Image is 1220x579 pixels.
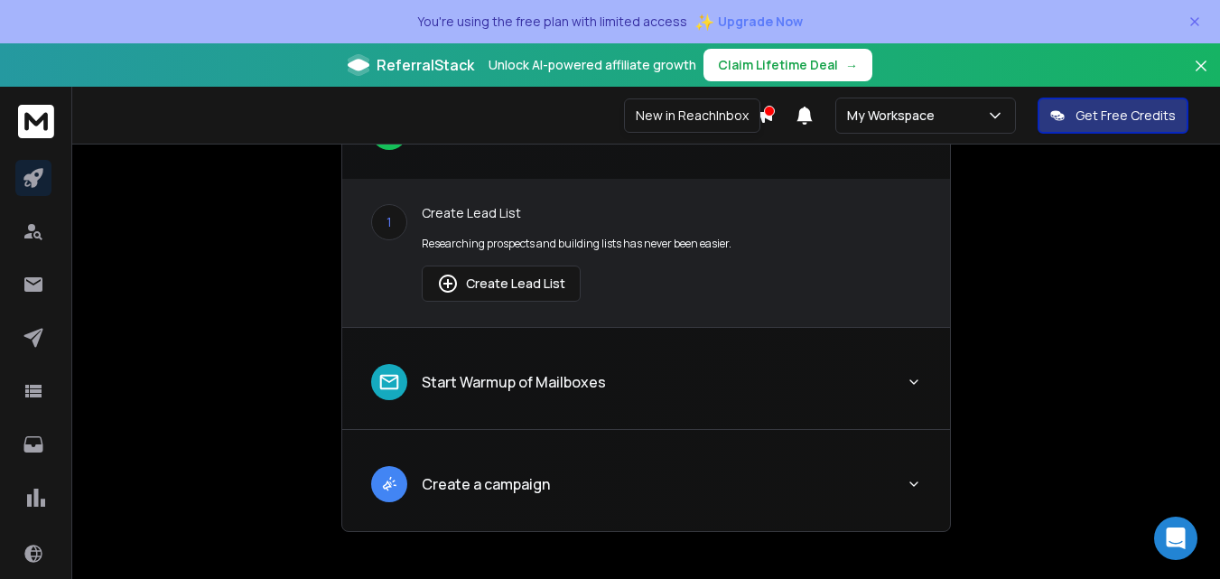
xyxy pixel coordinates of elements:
button: Claim Lifetime Deal→ [703,49,872,81]
p: Create Lead List [422,204,921,222]
div: 1 [371,204,407,240]
p: You're using the free plan with limited access [417,13,687,31]
span: ReferralStack [377,54,474,76]
p: Unlock AI-powered affiliate growth [489,56,696,74]
p: Researching prospects and building lists has never been easier. [422,237,921,251]
img: lead [377,370,401,394]
div: New in ReachInbox [624,98,760,133]
p: My Workspace [847,107,942,125]
button: leadCreate a campaign [342,452,950,531]
span: → [845,56,858,74]
button: ✨Upgrade Now [694,4,803,40]
img: lead [437,273,459,294]
button: Get Free Credits [1038,98,1188,134]
button: leadStart Warmup of Mailboxes [342,350,950,429]
button: Close banner [1189,54,1213,98]
span: ✨ [694,9,714,34]
div: Open Intercom Messenger [1154,517,1197,560]
div: leadImport to Lead list [342,179,950,327]
p: Start Warmup of Mailboxes [422,371,606,393]
button: Create Lead List [422,266,581,302]
img: lead [377,472,401,495]
span: Upgrade Now [718,13,803,31]
p: Create a campaign [422,473,550,495]
p: Get Free Credits [1076,107,1176,125]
